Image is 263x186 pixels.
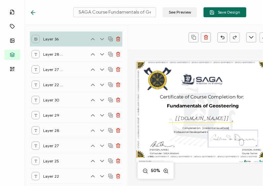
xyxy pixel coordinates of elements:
span: Layer 30 [43,96,63,104]
img: 3fcd005e-d5e3-4716-98eb-46aa7e95737b.jpg [148,141,175,148]
pre: CoFounder- SAGA Wisdom Inc. [150,152,179,158]
pre: Fundamentals of Geosteering [167,103,239,109]
pre: Completed on: [182,126,201,130]
span: Layer 22 [43,172,63,180]
span: Layer 28 [43,126,63,135]
img: 68edd83c-9f10-4617-bee6-5f851475c713.png [181,74,223,86]
span: Layer 22 - Copy [43,81,63,89]
button: See Preview [163,7,197,17]
pre: [PERSON_NAME] [242,149,261,151]
pre: Course Trainer [242,152,258,155]
input: Name your certificate [73,7,156,17]
span: Layer 29 [43,111,63,119]
pre: [[DOMAIN_NAME]] [175,114,229,123]
img: 6570fe02-9981-4912-9b43-c2e10519b3cd.jpg [208,130,258,147]
span: Layer 28 - Copy [43,50,63,58]
iframe: Chat Widget [230,154,263,186]
span: Layer 27 [43,142,63,150]
pre: [PERSON_NAME] [150,149,169,151]
span: 50% [150,167,162,174]
pre: [credential.issueDate] [203,126,230,130]
span: Layer 27 - Copy [43,65,63,74]
span: Layer 36 [43,35,63,43]
span: Save Design [210,10,240,15]
button: Save Design [204,7,246,17]
span: Layer 25 [43,157,63,165]
pre: [[DOMAIN_NAME]] [153,160,164,162]
pre: Professional Development Hours: [174,130,215,134]
pre: Certificate of Course Completion for: [160,94,244,99]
